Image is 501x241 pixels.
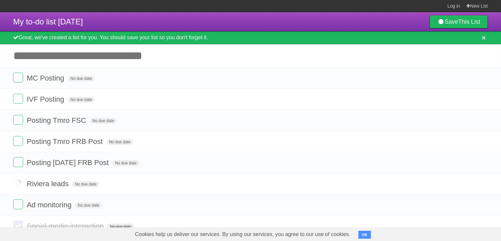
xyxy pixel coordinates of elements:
label: Done [13,199,23,209]
label: Done [13,94,23,104]
label: Done [13,136,23,146]
span: Social media interaction [27,222,105,230]
span: Riviera leads [27,180,70,188]
label: Done [13,115,23,125]
span: No due date [90,118,117,124]
label: Done [13,221,23,230]
span: Ad monitoring [27,201,73,209]
span: No due date [112,160,139,166]
span: Posting Tmro FRB Post [27,137,104,146]
span: Posting Tmro FSC [27,116,88,124]
span: My to-do list [DATE] [13,17,83,26]
button: OK [358,231,371,239]
span: No due date [106,139,133,145]
span: IVF Posting [27,95,66,103]
span: No due date [75,202,102,208]
span: No due date [68,76,95,82]
label: Done [13,73,23,83]
span: Posting [DATE] FRB Post [27,158,110,167]
span: No due date [72,181,99,187]
label: Done [13,178,23,188]
span: No due date [68,97,95,103]
span: Cookies help us deliver our services. By using our services, you agree to our use of cookies. [128,228,357,241]
span: No due date [107,224,134,229]
span: MC Posting [27,74,66,82]
a: SaveThis List [430,15,488,28]
b: This List [458,18,480,25]
label: Done [13,157,23,167]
